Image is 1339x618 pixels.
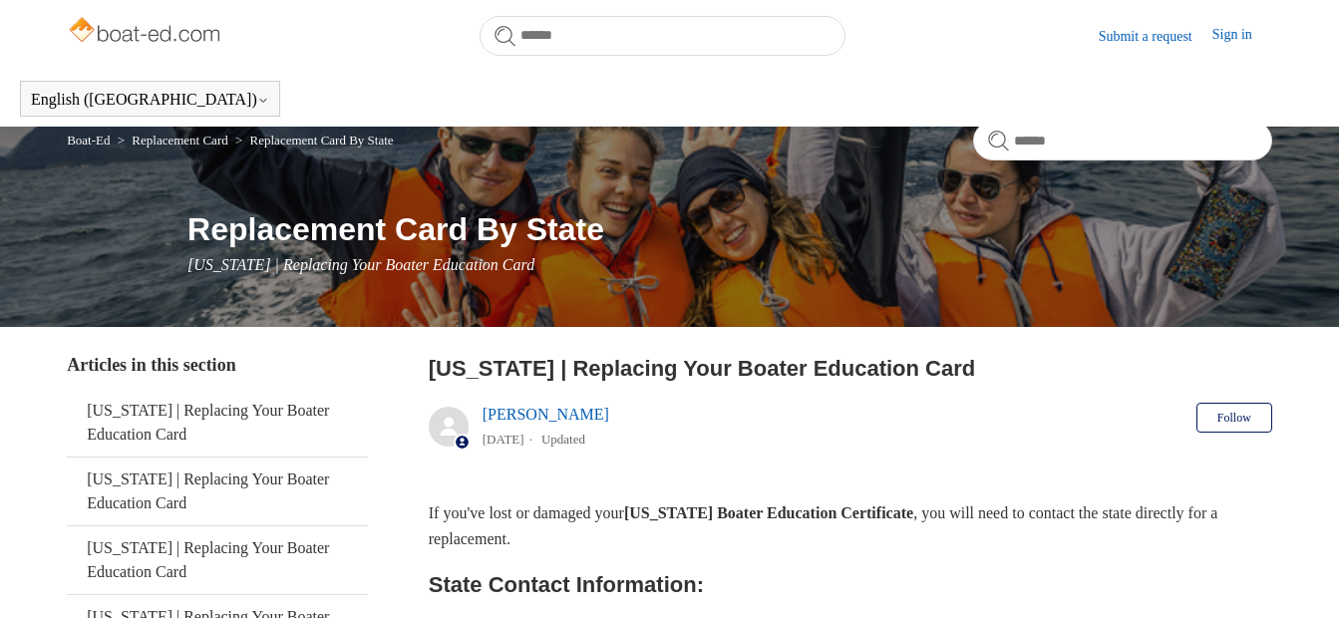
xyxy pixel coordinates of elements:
[973,121,1272,160] input: Search
[480,16,845,56] input: Search
[624,504,913,521] strong: [US_STATE] Boater Education Certificate
[1196,403,1272,433] button: Follow Article
[429,500,1272,551] p: If you've lost or damaged your , you will need to contact the state directly for a replacement.
[429,352,1272,385] h2: New Jersey | Replacing Your Boater Education Card
[132,133,227,148] a: Replacement Card
[31,91,269,109] button: English ([GEOGRAPHIC_DATA])
[187,256,534,273] span: [US_STATE] | Replacing Your Boater Education Card
[67,133,114,148] li: Boat-Ed
[1212,24,1272,48] a: Sign in
[187,205,1272,253] h1: Replacement Card By State
[67,133,110,148] a: Boat-Ed
[67,12,225,52] img: Boat-Ed Help Center home page
[483,406,609,423] a: [PERSON_NAME]
[67,389,368,457] a: [US_STATE] | Replacing Your Boater Education Card
[429,567,1272,602] h2: State Contact Information:
[483,432,524,447] time: 05/23/2024, 11:00
[231,133,394,148] li: Replacement Card By State
[1099,26,1212,47] a: Submit a request
[541,432,585,447] li: Updated
[67,526,368,594] a: [US_STATE] | Replacing Your Boater Education Card
[67,458,368,525] a: [US_STATE] | Replacing Your Boater Education Card
[114,133,231,148] li: Replacement Card
[250,133,394,148] a: Replacement Card By State
[67,355,235,375] span: Articles in this section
